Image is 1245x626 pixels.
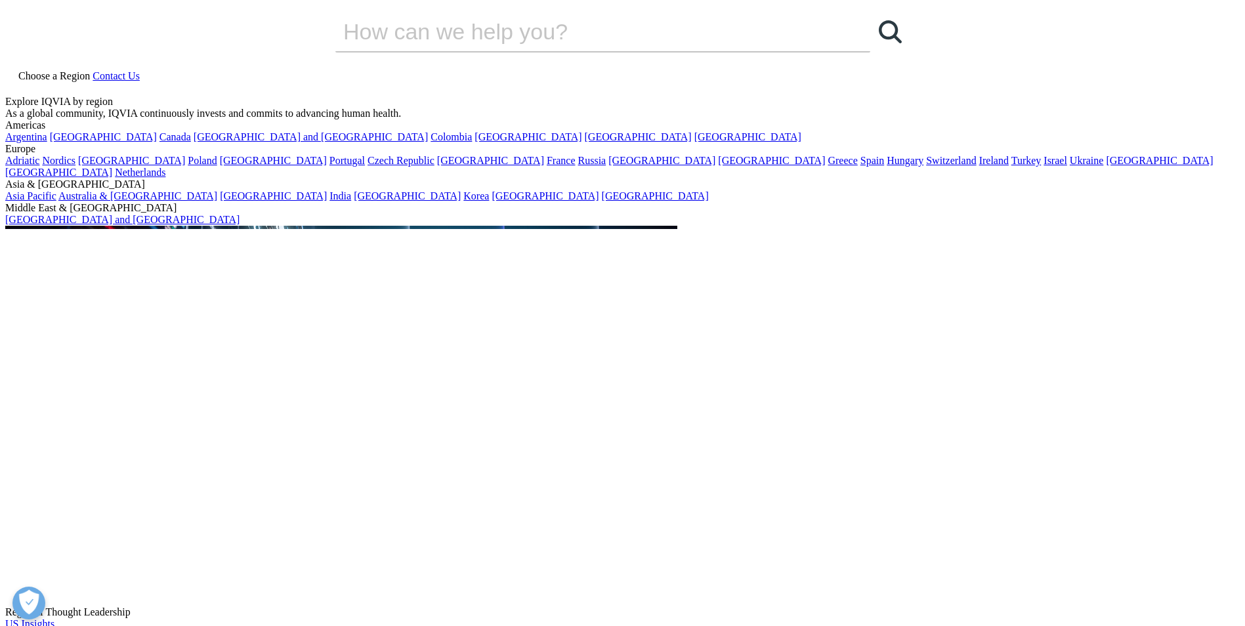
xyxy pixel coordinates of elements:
[5,108,1240,119] div: As a global community, IQVIA continuously invests and commits to advancing human health.
[608,155,715,166] a: [GEOGRAPHIC_DATA]
[5,96,1240,108] div: Explore IQVIA by region
[585,131,692,142] a: [GEOGRAPHIC_DATA]
[5,214,240,225] a: [GEOGRAPHIC_DATA] and [GEOGRAPHIC_DATA]
[5,119,1240,131] div: Americas
[329,190,351,201] a: India
[115,167,165,178] a: Netherlands
[335,12,833,51] input: Search
[870,12,910,51] a: Search
[5,131,47,142] a: Argentina
[329,155,365,166] a: Portugal
[602,190,709,201] a: [GEOGRAPHIC_DATA]
[159,131,191,142] a: Canada
[547,155,576,166] a: France
[1011,155,1042,166] a: Turkey
[368,155,434,166] a: Czech Republic
[437,155,544,166] a: [GEOGRAPHIC_DATA]
[220,190,327,201] a: [GEOGRAPHIC_DATA]
[1106,155,1213,166] a: [GEOGRAPHIC_DATA]
[879,20,902,43] svg: Search
[194,131,428,142] a: [GEOGRAPHIC_DATA] and [GEOGRAPHIC_DATA]
[718,155,825,166] a: [GEOGRAPHIC_DATA]
[5,190,56,201] a: Asia Pacific
[926,155,976,166] a: Switzerland
[475,131,581,142] a: [GEOGRAPHIC_DATA]
[18,70,90,81] span: Choose a Region
[50,131,157,142] a: [GEOGRAPHIC_DATA]
[78,155,185,166] a: [GEOGRAPHIC_DATA]
[5,606,1240,618] div: Regional Thought Leadership
[578,155,606,166] a: Russia
[431,131,472,142] a: Colombia
[220,155,327,166] a: [GEOGRAPHIC_DATA]
[1044,155,1067,166] a: Israel
[860,155,884,166] a: Spain
[463,190,489,201] a: Korea
[354,190,461,201] a: [GEOGRAPHIC_DATA]
[93,70,140,81] a: Contact Us
[58,190,217,201] a: Australia & [GEOGRAPHIC_DATA]
[5,178,1240,190] div: Asia & [GEOGRAPHIC_DATA]
[694,131,801,142] a: [GEOGRAPHIC_DATA]
[1070,155,1104,166] a: Ukraine
[12,587,45,619] button: Open Preferences
[979,155,1009,166] a: Ireland
[5,226,677,604] img: 2093_analyzing-data-using-big-screen-display-and-laptop.png
[5,202,1240,214] div: Middle East & [GEOGRAPHIC_DATA]
[42,155,75,166] a: Nordics
[188,155,217,166] a: Poland
[5,143,1240,155] div: Europe
[5,155,39,166] a: Adriatic
[5,167,112,178] a: [GEOGRAPHIC_DATA]
[887,155,923,166] a: Hungary
[828,155,857,166] a: Greece
[492,190,599,201] a: [GEOGRAPHIC_DATA]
